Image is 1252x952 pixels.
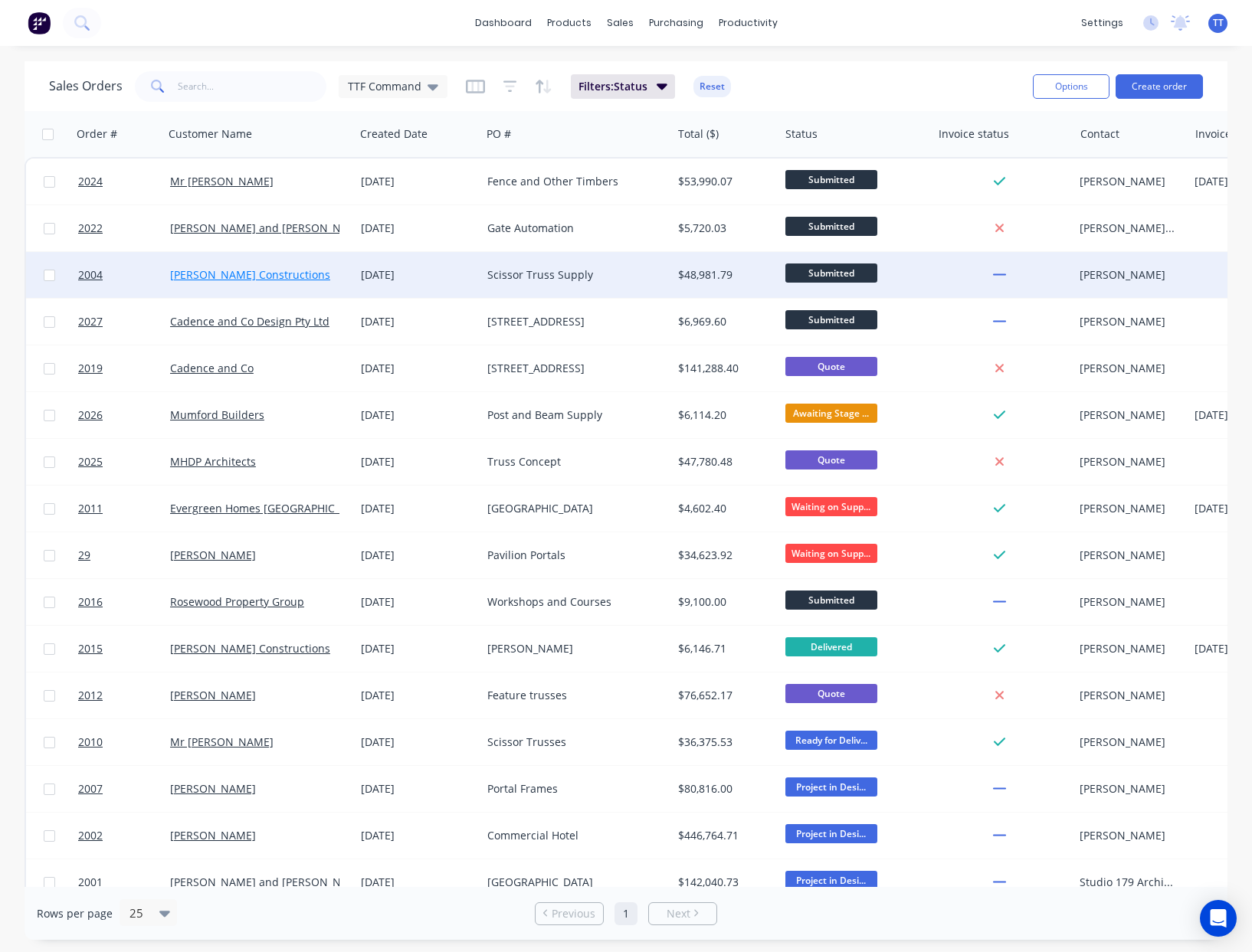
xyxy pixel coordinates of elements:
span: Waiting on Supp... [785,544,877,563]
div: [DATE] [361,267,475,283]
span: TT [1213,16,1224,30]
div: [PERSON_NAME] [1080,688,1177,703]
span: 2022 [78,221,103,236]
ul: Pagination [529,902,723,925]
button: Create order [1116,74,1203,99]
div: [PERSON_NAME] [1080,501,1177,516]
a: 2007 [78,766,170,812]
span: Submitted [785,310,877,329]
div: Scissor Truss Supply [487,267,657,283]
a: [PERSON_NAME] Constructions [170,267,330,282]
div: Status [785,126,818,142]
div: $6,969.60 [678,314,768,329]
a: Evergreen Homes [GEOGRAPHIC_DATA] [170,501,369,515]
div: Commercial Hotel [487,828,657,843]
div: Gate Automation [487,221,657,236]
div: Invoice status [939,126,1009,142]
a: 2024 [78,159,170,204]
div: [PERSON_NAME] [487,641,657,656]
div: [PERSON_NAME] [1080,594,1177,610]
a: Cadence and Co Design Pty Ltd [170,314,329,329]
a: [PERSON_NAME] Constructions [170,641,330,656]
a: [PERSON_NAME] and [PERSON_NAME] [170,875,368,889]
span: Awaiting Stage ... [785,404,877,423]
span: Quote [785,684,877,703]
a: [PERSON_NAME] [170,781,256,796]
span: 2016 [78,594,103,610]
span: 2024 [78,174,103,189]
a: 2025 [78,439,170,485]
div: [PERSON_NAME] [1080,267,1177,283]
a: 2012 [78,672,170,718]
div: sales [599,11,641,34]
div: [PERSON_NAME] [1080,407,1177,423]
div: [GEOGRAPHIC_DATA] [487,501,657,516]
div: [DATE] [361,688,475,703]
div: Feature trusses [487,688,657,703]
button: Filters:Status [571,74,675,99]
span: 2019 [78,361,103,376]
div: PO # [487,126,511,142]
div: $9,100.00 [678,594,768,610]
a: dashboard [467,11,539,34]
a: Cadence and Co [170,361,254,375]
span: Rows per page [37,906,113,921]
span: Ready for Deliv... [785,731,877,750]
div: $142,040.73 [678,875,768,890]
a: Mr [PERSON_NAME] [170,174,274,188]
div: [PERSON_NAME] [1080,361,1177,376]
span: Previous [552,906,595,921]
div: Portal Frames [487,781,657,797]
div: Order # [77,126,117,142]
div: Workshops and Courses [487,594,657,610]
div: Open Intercom Messenger [1200,900,1237,937]
a: MHDP Architects [170,454,256,469]
div: [GEOGRAPHIC_DATA] [487,875,657,890]
span: 2007 [78,781,103,797]
div: Fence and Other Timbers [487,174,657,189]
a: 2011 [78,486,170,532]
button: Options [1033,74,1109,99]
span: Submitted [785,217,877,236]
div: Contact [1080,126,1119,142]
div: $141,288.40 [678,361,768,376]
div: [DATE] [361,548,475,563]
div: Pavilion Portals [487,548,657,563]
span: 2011 [78,501,103,516]
a: [PERSON_NAME] and [PERSON_NAME] [170,221,368,235]
div: $446,764.71 [678,828,768,843]
div: [PERSON_NAME] [1080,828,1177,843]
a: [PERSON_NAME] [170,828,256,842]
div: Customer Name [169,126,252,142]
span: TTF Command [348,78,421,94]
div: [PERSON_NAME] [1080,454,1177,469]
div: [DATE] [361,641,475,656]
div: [DATE] [361,734,475,750]
div: [DATE] [361,594,475,610]
span: Submitted [785,263,877,283]
a: 2016 [78,579,170,625]
span: Filters: Status [578,79,647,94]
a: 2002 [78,813,170,859]
div: [DATE] [361,314,475,329]
span: 2001 [78,875,103,890]
div: $36,375.53 [678,734,768,750]
span: 2010 [78,734,103,750]
a: 2022 [78,205,170,251]
div: $53,990.07 [678,174,768,189]
a: Rosewood Property Group [170,594,304,609]
a: 2015 [78,626,170,672]
div: Post and Beam Supply [487,407,657,423]
div: Total ($) [678,126,719,142]
div: [DATE] [361,221,475,236]
span: Quote [785,357,877,376]
a: 29 [78,532,170,578]
a: 2010 [78,719,170,765]
span: Project in Desi... [785,824,877,843]
div: [STREET_ADDRESS] [487,314,657,329]
div: [PERSON_NAME] [1080,174,1177,189]
div: Truss Concept [487,454,657,469]
div: [DATE] [361,875,475,890]
a: Previous page [536,906,603,921]
span: 2004 [78,267,103,283]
